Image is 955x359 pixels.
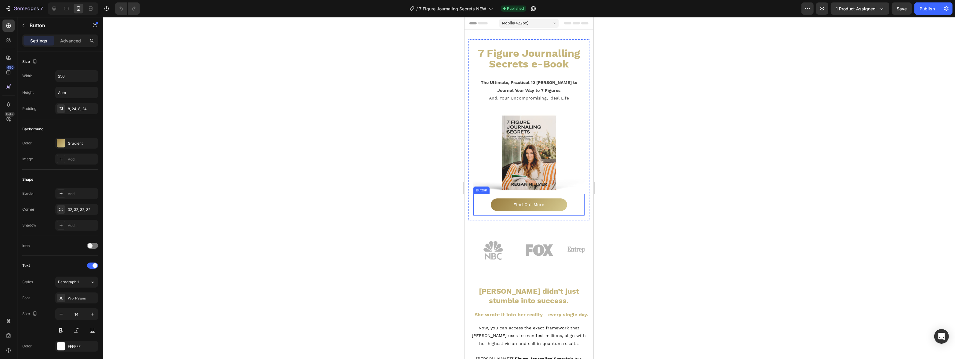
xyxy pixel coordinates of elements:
div: Icon [22,243,30,248]
p: Advanced [60,38,81,44]
div: Shadow [22,223,36,228]
div: 450 [6,65,15,70]
div: Add... [68,157,97,162]
div: Image [22,156,33,162]
div: Gradient [68,141,97,146]
span: 1 product assigned [836,5,876,12]
span: Published [507,6,524,11]
button: Save [892,2,912,15]
button: 7 [2,2,46,15]
div: Text [22,263,30,268]
div: Styles [22,279,33,285]
span: Save [897,6,907,11]
div: 8, 24, 8, 24 [68,106,97,112]
div: WorkSans [68,296,97,301]
div: Add... [68,223,97,228]
span: Paragraph 1 [58,279,79,285]
p: Button [30,22,82,29]
span: 7 Figure Journaling Secrets NEW [419,5,486,12]
div: Color [22,343,32,349]
p: She wrote it into her reality - every single day. [5,293,128,302]
div: Padding [22,106,36,111]
h2: [PERSON_NAME] didn’t just stumble into success. [4,269,125,289]
strong: 7 Figure Journaling Secrets [47,339,105,344]
div: Height [22,90,34,95]
div: Size [22,310,38,318]
div: Font [22,295,30,301]
span: / [416,5,418,12]
p: Settings [30,38,47,44]
button: 1 product assigned [831,2,889,15]
div: Corner [22,207,35,212]
div: Beta [5,112,15,117]
div: 32, 32, 32, 32 [68,207,97,212]
input: Auto [56,87,98,98]
div: Publish [920,5,935,12]
p: 7 [40,5,43,12]
div: Open Intercom Messenger [934,329,949,344]
div: Width [22,73,32,79]
div: Border [22,191,34,196]
div: Shape [22,177,33,182]
button: Paragraph 1 [55,277,98,288]
input: Auto [56,71,98,82]
img: Alt image [101,227,140,239]
div: Undo/Redo [115,2,140,15]
iframe: Design area [465,17,593,359]
div: Background [22,126,43,132]
div: FFFFFF [68,344,97,349]
div: Add... [68,191,97,197]
button: Publish [914,2,940,15]
div: Color [22,140,32,146]
p: Now, you can access the exact framework that [PERSON_NAME] uses to manifest millions, align with ... [5,307,123,330]
div: Size [22,58,38,66]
